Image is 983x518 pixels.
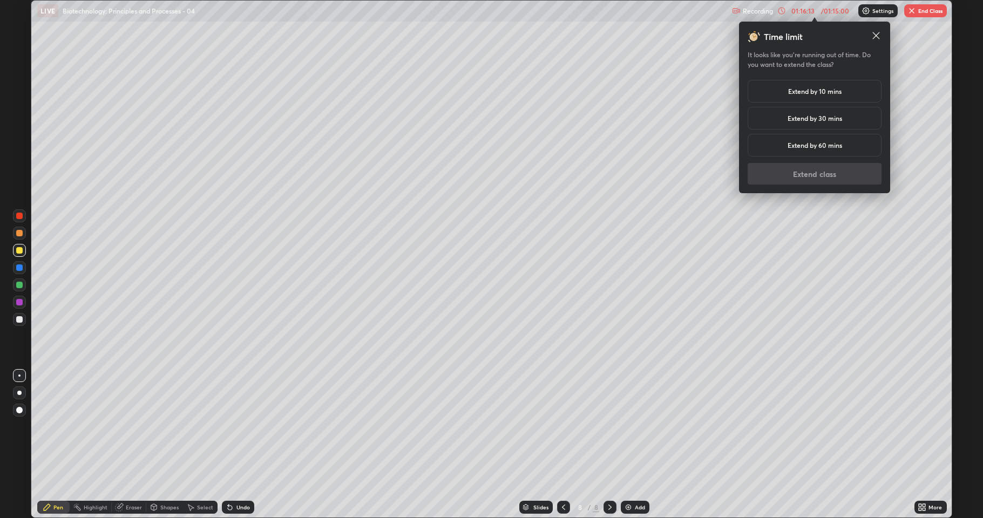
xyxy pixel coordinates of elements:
[533,505,548,510] div: Slides
[788,113,842,123] h5: Extend by 30 mins
[624,503,633,512] img: add-slide-button
[748,50,882,69] h5: It looks like you’re running out of time. Do you want to extend the class?
[236,505,250,510] div: Undo
[907,6,916,15] img: end-class-cross
[574,504,585,510] div: 8
[593,502,599,512] div: 8
[928,505,942,510] div: More
[197,505,213,510] div: Select
[862,6,870,15] img: class-settings-icons
[40,6,55,15] p: LIVE
[587,504,591,510] div: /
[788,86,842,96] h5: Extend by 10 mins
[788,140,842,150] h5: Extend by 60 mins
[904,4,947,17] button: End Class
[788,8,818,14] div: 01:16:13
[818,8,852,14] div: / 01:15:00
[764,30,803,43] h3: Time limit
[53,505,63,510] div: Pen
[160,505,179,510] div: Shapes
[743,7,773,15] p: Recording
[732,6,741,15] img: recording.375f2c34.svg
[635,505,645,510] div: Add
[84,505,107,510] div: Highlight
[126,505,142,510] div: Eraser
[872,8,893,13] p: Settings
[63,6,195,15] p: Biotechnology: Principles and Processes - 04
